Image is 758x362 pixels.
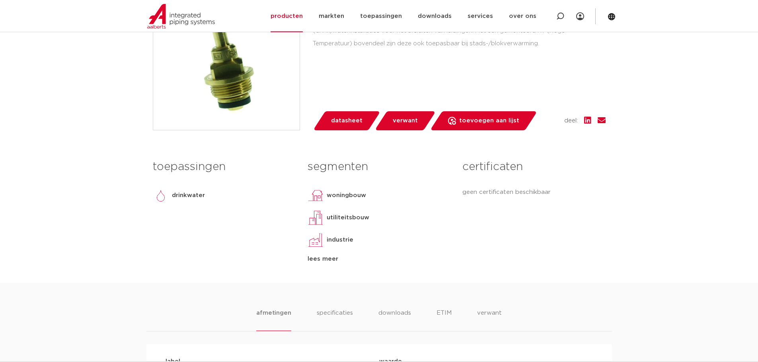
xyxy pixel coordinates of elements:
a: datasheet [313,111,380,130]
img: industrie [308,232,323,248]
span: toevoegen aan lijst [459,114,519,127]
p: woningbouw [327,191,366,200]
img: drinkwater [153,188,169,203]
li: downloads [378,308,411,331]
li: ETIM [436,308,452,331]
span: verwant [393,114,418,127]
p: geen certificaten beschikbaar [462,188,605,197]
p: utiliteitsbouw [327,213,369,223]
span: deel: [564,116,578,126]
a: verwant [374,111,436,130]
h3: certificaten [462,159,605,175]
span: datasheet [331,114,362,127]
li: specificaties [317,308,353,331]
img: utiliteitsbouw [308,210,323,226]
li: afmetingen [256,308,291,331]
li: verwant [477,308,502,331]
p: industrie [327,235,353,245]
div: lees meer [308,254,450,264]
h3: segmenten [308,159,450,175]
p: drinkwater [172,191,205,200]
img: woningbouw [308,188,323,203]
h3: toepassingen [153,159,296,175]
